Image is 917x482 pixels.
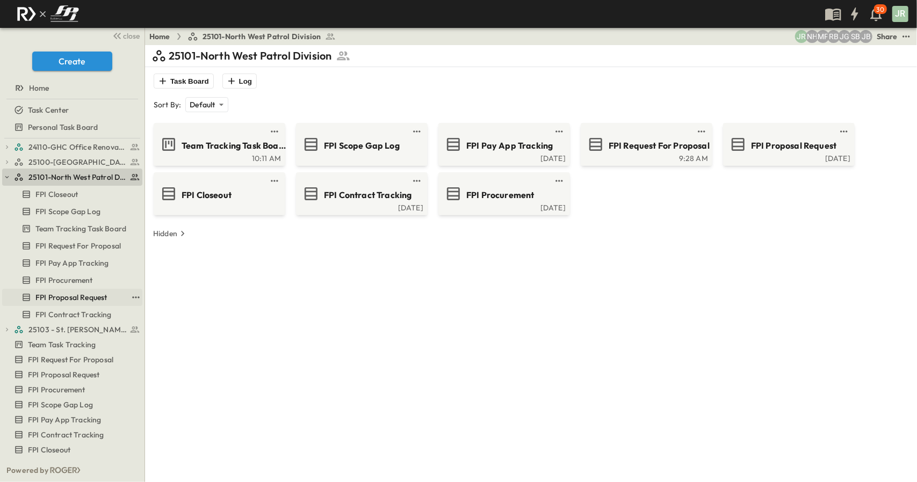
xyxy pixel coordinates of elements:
[891,5,909,23] button: JR
[14,140,140,155] a: 24110-GHC Office Renovations
[28,384,85,395] span: FPI Procurement
[827,30,840,43] div: Regina Barnett (rbarnett@fpibuilders.com)
[410,174,423,187] button: test
[2,351,142,368] div: FPI Request For Proposaltest
[583,136,708,153] a: FPI Request For Proposal
[2,366,142,383] div: FPI Proposal Requesttest
[2,186,142,203] div: FPI Closeouttest
[466,140,553,152] span: FPI Pay App Tracking
[28,399,93,410] span: FPI Scope Gap Log
[28,122,98,133] span: Personal Task Board
[156,136,281,153] a: Team Tracking Task Board
[2,306,142,323] div: FPI Contract Trackingtest
[2,81,140,96] a: Home
[124,31,140,41] span: close
[29,83,49,93] span: Home
[324,189,412,201] span: FPI Contract Tracking
[35,309,112,320] span: FPI Contract Tracking
[441,136,566,153] a: FPI Pay App Tracking
[2,427,140,442] a: FPI Contract Tracking
[860,30,872,43] div: Jeremiah Bailey (jbailey@fpibuilders.com)
[28,339,96,350] span: Team Task Tracking
[222,74,257,89] button: Log
[28,369,99,380] span: FPI Proposal Request
[849,30,862,43] div: Sterling Barnett (sterling@fpibuilders.com)
[149,31,342,42] nav: breadcrumbs
[466,189,535,201] span: FPI Procurement
[35,292,107,303] span: FPI Proposal Request
[28,444,70,455] span: FPI Closeout
[2,352,140,367] a: FPI Request For Proposal
[298,202,423,211] a: [DATE]
[298,185,423,202] a: FPI Contract Tracking
[725,136,850,153] a: FPI Proposal Request
[751,140,836,152] span: FPI Proposal Request
[892,6,908,22] div: JR
[14,155,140,170] a: 25100-Vanguard Prep School
[298,136,423,153] a: FPI Scope Gap Log
[2,255,140,271] a: FPI Pay App Tracking
[817,30,829,43] div: Monica Pruteanu (mpruteanu@fpibuilders.com)
[2,289,142,306] div: FPI Proposal Requesttest
[2,169,142,186] div: 25101-North West Patrol Divisiontest
[28,414,101,425] span: FPI Pay App Tracking
[154,74,214,89] button: Task Board
[2,138,142,156] div: 24110-GHC Office Renovationstest
[2,120,140,135] a: Personal Task Board
[185,97,228,112] div: Default
[2,411,142,428] div: FPI Pay App Trackingtest
[2,237,142,254] div: FPI Request For Proposaltest
[2,426,142,443] div: FPI Contract Trackingtest
[553,174,566,187] button: test
[169,48,331,63] p: 25101-North West Patrol Division
[725,153,850,162] a: [DATE]
[32,52,112,71] button: Create
[268,125,281,138] button: test
[2,307,140,322] a: FPI Contract Tracking
[190,99,215,110] p: Default
[156,185,281,202] a: FPI Closeout
[695,125,708,138] button: test
[441,153,566,162] a: [DATE]
[2,203,142,220] div: FPI Scope Gap Logtest
[14,322,140,337] a: 25103 - St. [PERSON_NAME] Phase 2
[28,142,127,152] span: 24110-GHC Office Renovations
[154,99,181,110] p: Sort By:
[149,226,192,241] button: Hidden
[149,31,170,42] a: Home
[324,140,400,152] span: FPI Scope Gap Log
[2,290,127,305] a: FPI Proposal Request
[2,396,142,413] div: FPI Scope Gap Logtest
[2,321,142,338] div: 25103 - St. [PERSON_NAME] Phase 2test
[806,30,819,43] div: Nila Hutcheson (nhutcheson@fpibuilders.com)
[2,272,142,289] div: FPI Procurementtest
[28,172,127,182] span: 25101-North West Patrol Division
[28,324,127,335] span: 25103 - St. [PERSON_NAME] Phase 2
[2,336,142,353] div: Team Task Trackingtest
[609,140,710,152] span: FPI Request For Proposal
[583,153,708,162] div: 9:28 AM
[28,157,127,167] span: 25100-Vanguard Prep School
[28,429,104,440] span: FPI Contract Tracking
[13,3,83,25] img: c8d7d1ed905e502e8f77bf7063faec64e13b34fdb1f2bdd94b0e311fc34f8000.png
[2,119,142,136] div: Personal Task Boardtest
[35,223,126,234] span: Team Tracking Task Board
[441,202,566,211] a: [DATE]
[837,125,850,138] button: test
[2,103,140,118] a: Task Center
[156,153,281,162] a: 10:11 AM
[35,275,93,286] span: FPI Procurement
[900,30,913,43] button: test
[2,220,142,237] div: Team Tracking Task Boardtest
[2,254,142,272] div: FPI Pay App Trackingtest
[2,381,142,398] div: FPI Procurementtest
[187,31,336,42] a: 25101-North West Patrol Division
[35,189,78,200] span: FPI Closeout
[2,154,142,171] div: 25100-Vanguard Prep Schooltest
[108,28,142,43] button: close
[35,258,109,268] span: FPI Pay App Tracking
